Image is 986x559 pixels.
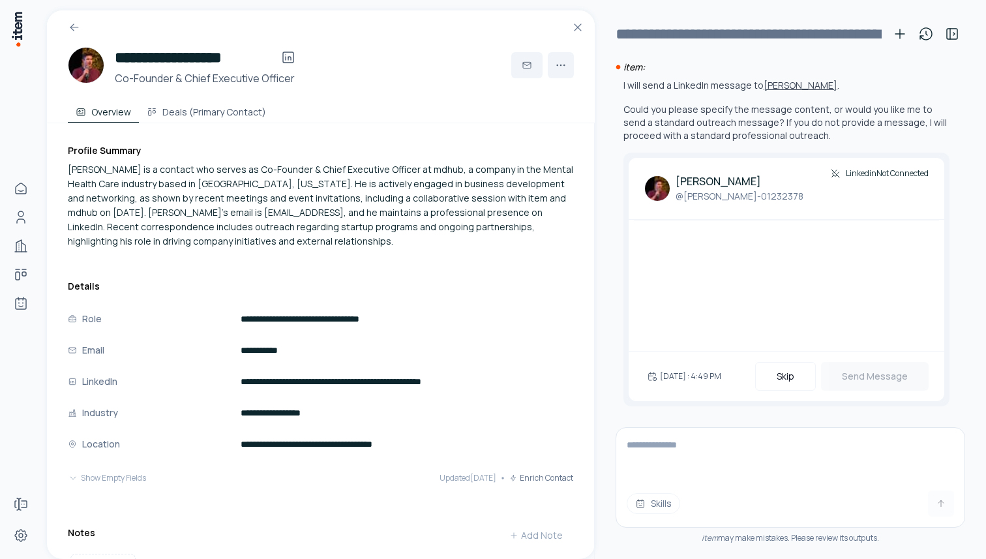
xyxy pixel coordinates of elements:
[939,21,965,47] button: Toggle sidebar
[8,175,34,202] a: Home
[702,532,718,543] i: item
[509,465,573,491] button: Enrich Contact
[676,189,803,204] a: @[PERSON_NAME]-01232378
[115,70,301,86] h3: Co-Founder & Chief Executive Officer
[755,362,816,391] button: Skip
[8,290,34,316] a: Agents
[82,437,120,451] p: Location
[8,233,34,259] a: Companies
[509,529,563,542] div: Add Note
[8,522,34,549] a: Settings
[913,21,939,47] button: View history
[440,473,496,483] span: Updated [DATE]
[846,168,929,179] span: Linkedin Not Connected
[616,533,965,543] div: may make mistakes. Please review its outputs.
[644,175,670,202] img: Dominik Middelmann
[627,493,680,514] button: Skills
[8,204,34,230] a: Contacts
[887,21,913,47] button: New conversation
[676,174,803,189] h4: [PERSON_NAME]
[623,61,645,73] i: item:
[644,363,724,389] button: [DATE] : 4:49 PM
[8,491,34,517] a: Forms
[139,97,274,123] button: Deals (Primary Contact)
[623,79,839,91] p: I will send a LinkedIn message to .
[68,162,573,249] div: [PERSON_NAME] is a contact who serves as Co-Founder & Chief Executive Officer at mdhub, a company...
[764,79,837,92] button: [PERSON_NAME]
[548,52,574,78] button: More actions
[68,144,573,157] h3: Profile Summary
[68,97,139,123] button: Overview
[68,280,573,293] h3: Details
[82,343,104,357] p: Email
[68,47,104,83] img: Dominik Middelmann
[82,406,118,420] p: Industry
[651,497,672,510] span: Skills
[82,374,117,389] p: LinkedIn
[10,10,23,48] img: Item Brain Logo
[68,465,146,491] button: Show Empty Fields
[82,312,102,326] p: Role
[499,522,573,549] button: Add Note
[68,526,95,539] h3: Notes
[8,262,34,288] a: deals
[623,103,949,142] p: Could you please specify the message content, or would you like me to send a standard outreach me...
